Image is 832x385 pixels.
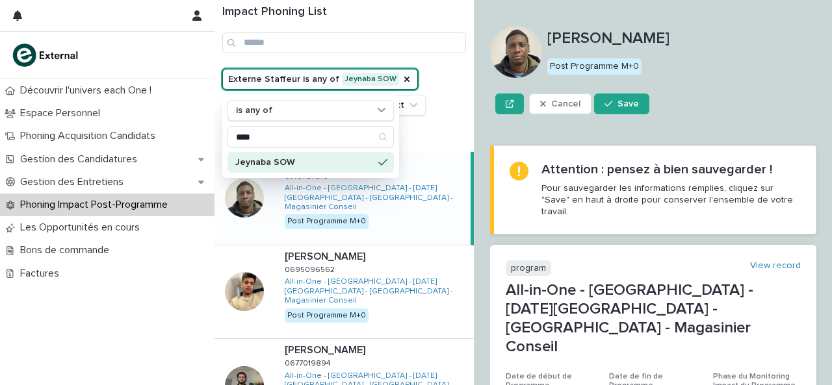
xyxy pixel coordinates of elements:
[236,105,272,116] p: is any of
[15,267,70,280] p: Factures
[285,214,369,229] div: Post Programme M+0
[15,244,120,256] p: Bons de commande
[214,245,474,339] a: [PERSON_NAME][PERSON_NAME] 06950965620695096562 All-in-One - [GEOGRAPHIC_DATA] - [DATE][GEOGRAPHI...
[214,152,474,245] a: [PERSON_NAME][PERSON_NAME] 07757878160775787816 All-in-One - [GEOGRAPHIC_DATA] - [DATE][GEOGRAPHI...
[750,260,801,271] a: View record
[285,277,469,305] a: All-in-One - [GEOGRAPHIC_DATA] - [DATE][GEOGRAPHIC_DATA] - [GEOGRAPHIC_DATA] - Magasinier Conseil
[285,342,368,356] p: [PERSON_NAME]
[617,99,639,108] span: Save
[235,158,373,167] p: Jeynaba SOW
[228,127,393,147] input: Search
[541,182,800,218] p: Pour sauvegarder les informations remplies, cliquez sur "Save" en haut à droite pour conserver l'...
[227,126,394,148] div: Search
[15,199,178,211] p: Phoning Impact Post-Programme
[285,356,333,368] p: 0677019894
[15,221,150,234] p: Les Opportunités en cours
[529,93,591,114] button: Cancel
[285,248,368,263] p: [PERSON_NAME]
[222,32,466,53] input: Search
[285,263,337,275] p: 0695096562
[222,69,418,90] button: Externe Staffeur
[285,184,465,212] a: All-in-One - [GEOGRAPHIC_DATA] - [DATE][GEOGRAPHIC_DATA] - [GEOGRAPHIC_DATA] - Magasinier Conseil
[551,99,580,108] span: Cancel
[10,42,82,68] img: bc51vvfgR2QLHU84CWIQ
[15,130,166,142] p: Phoning Acquisition Candidats
[222,5,466,19] h1: Impact Phoning List
[506,281,801,356] p: All-in-One - [GEOGRAPHIC_DATA] - [DATE][GEOGRAPHIC_DATA] - [GEOGRAPHIC_DATA] - Magasinier Conseil
[547,58,642,75] div: Post Programme M+0
[594,93,649,114] button: Save
[541,162,772,177] h2: Attention : pensez à bien sauvegarder !
[285,308,369,323] div: Post Programme M+0
[15,176,134,188] p: Gestion des Entretiens
[15,107,110,119] p: Espace Personnel
[15,84,162,97] p: Découvrir l'univers each One !
[506,260,551,277] p: program
[547,29,816,48] p: [PERSON_NAME]
[15,153,148,166] p: Gestion des Candidatures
